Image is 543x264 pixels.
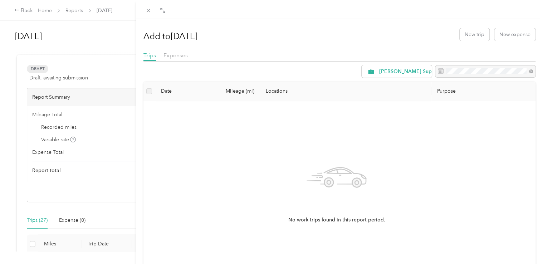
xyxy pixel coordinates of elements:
[143,52,156,59] span: Trips
[379,69,439,74] span: [PERSON_NAME] Supply
[163,52,188,59] span: Expenses
[260,82,431,101] th: Locations
[494,28,535,41] button: New expense
[431,82,535,101] th: Purpose
[211,82,260,101] th: Mileage (mi)
[155,82,211,101] th: Date
[143,28,197,45] h1: Add to [DATE]
[503,224,543,264] iframe: Everlance-gr Chat Button Frame
[460,28,489,41] button: New trip
[288,216,385,224] span: No work trips found in this report period.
